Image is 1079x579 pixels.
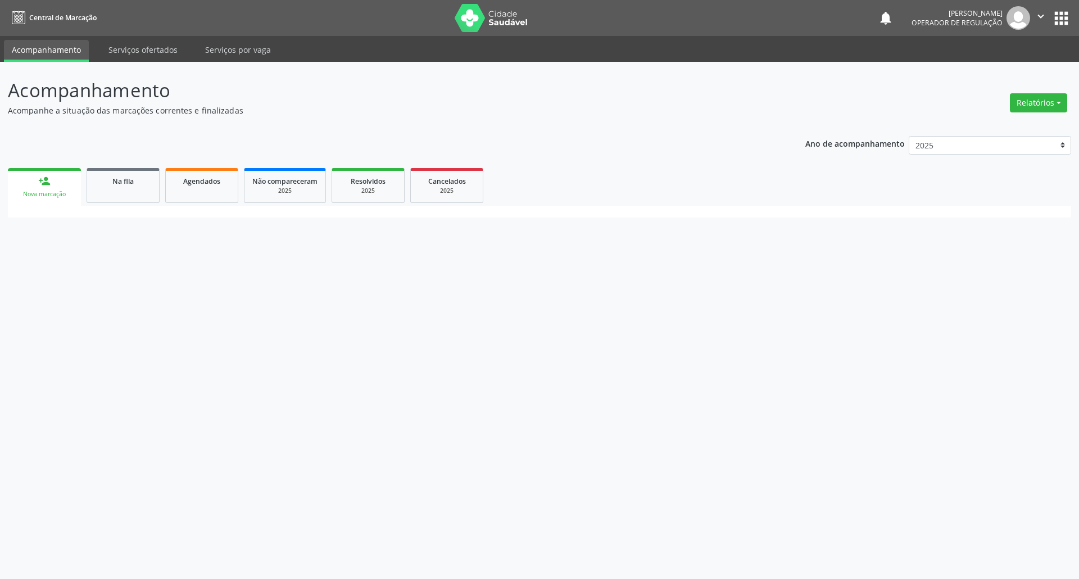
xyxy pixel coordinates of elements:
span: Operador de regulação [912,18,1003,28]
span: Cancelados [428,177,466,186]
div: 2025 [419,187,475,195]
button: apps [1051,8,1071,28]
a: Central de Marcação [8,8,97,27]
a: Serviços ofertados [101,40,185,60]
span: Central de Marcação [29,13,97,22]
div: Nova marcação [16,190,73,198]
i:  [1035,10,1047,22]
div: [PERSON_NAME] [912,8,1003,18]
button:  [1030,6,1051,30]
span: Resolvidos [351,177,386,186]
p: Acompanhamento [8,76,752,105]
button: notifications [878,10,894,26]
a: Acompanhamento [4,40,89,62]
div: 2025 [340,187,396,195]
div: 2025 [252,187,318,195]
img: img [1007,6,1030,30]
span: Agendados [183,177,220,186]
p: Acompanhe a situação das marcações correntes e finalizadas [8,105,752,116]
p: Ano de acompanhamento [805,136,905,150]
div: person_add [38,175,51,187]
button: Relatórios [1010,93,1067,112]
span: Na fila [112,177,134,186]
a: Serviços por vaga [197,40,279,60]
span: Não compareceram [252,177,318,186]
